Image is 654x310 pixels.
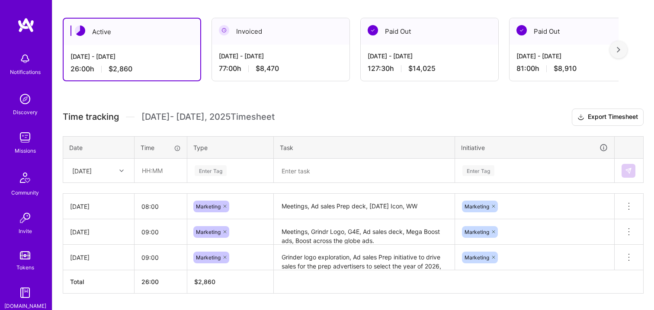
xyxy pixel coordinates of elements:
[219,25,229,35] img: Invoiced
[63,112,119,122] span: Time tracking
[510,18,647,45] div: Paid Out
[135,246,187,269] input: HH:MM
[15,146,36,155] div: Missions
[11,188,39,197] div: Community
[516,25,527,35] img: Paid Out
[577,113,584,122] i: icon Download
[275,195,454,218] textarea: Meetings, Ad sales Prep deck, [DATE] Icon, WW
[219,64,343,73] div: 77:00 h
[135,221,187,243] input: HH:MM
[63,136,135,159] th: Date
[109,64,132,74] span: $2,860
[16,209,34,227] img: Invite
[625,167,632,174] img: Submit
[196,229,221,235] span: Marketing
[368,25,378,35] img: Paid Out
[465,254,489,261] span: Marketing
[368,51,491,61] div: [DATE] - [DATE]
[135,270,187,294] th: 26:00
[135,159,186,182] input: HH:MM
[16,263,34,272] div: Tokens
[194,278,215,285] span: $ 2,860
[462,164,494,177] div: Enter Tag
[465,203,489,210] span: Marketing
[408,64,436,73] span: $14,025
[135,195,187,218] input: HH:MM
[196,203,221,210] span: Marketing
[196,254,221,261] span: Marketing
[19,227,32,236] div: Invite
[70,227,127,236] div: [DATE]
[465,229,489,235] span: Marketing
[16,284,34,301] img: guide book
[275,246,454,269] textarea: Grinder logo exploration, Ad sales Prep initiative to drive sales for the prep advertisers to sel...
[361,18,498,45] div: Paid Out
[70,253,127,262] div: [DATE]
[368,64,491,73] div: 127:30 h
[617,47,620,53] img: right
[219,51,343,61] div: [DATE] - [DATE]
[274,136,455,159] th: Task
[119,169,124,173] i: icon Chevron
[72,166,92,175] div: [DATE]
[70,202,127,211] div: [DATE]
[141,112,275,122] span: [DATE] - [DATE] , 2025 Timesheet
[15,167,35,188] img: Community
[10,67,41,77] div: Notifications
[554,64,577,73] span: $8,910
[187,136,274,159] th: Type
[256,64,279,73] span: $8,470
[16,129,34,146] img: teamwork
[64,19,200,45] div: Active
[516,64,640,73] div: 81:00 h
[516,51,640,61] div: [DATE] - [DATE]
[461,143,608,153] div: Initiative
[75,26,85,36] img: Active
[20,251,30,259] img: tokens
[195,164,227,177] div: Enter Tag
[572,109,644,126] button: Export Timesheet
[71,52,193,61] div: [DATE] - [DATE]
[16,90,34,108] img: discovery
[71,64,193,74] div: 26:00 h
[16,50,34,67] img: bell
[63,270,135,294] th: Total
[275,220,454,244] textarea: Meetings, Grindr Logo, G4E, Ad sales deck, Mega Boost ads, Boost across the globe ads.
[212,18,349,45] div: Invoiced
[13,108,38,117] div: Discovery
[17,17,35,33] img: logo
[141,143,181,152] div: Time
